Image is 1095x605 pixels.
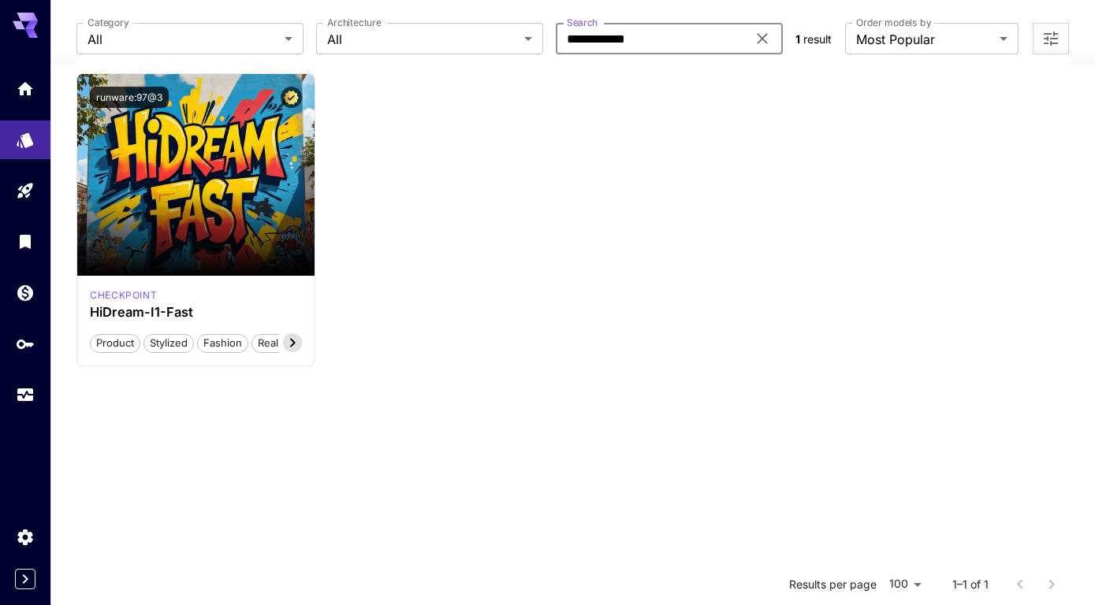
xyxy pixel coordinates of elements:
label: Architecture [327,16,381,29]
span: Product [91,336,140,351]
button: Fashion [197,332,248,353]
span: Stylized [144,336,193,351]
div: Playground [16,181,35,201]
label: Category [88,16,129,29]
h3: HiDream-I1-Fast [90,305,302,320]
div: Wallet [16,283,35,302]
span: 1 [795,32,800,46]
p: 1–1 of 1 [952,577,989,592]
div: HiDream Fast [90,288,157,302]
button: Expand sidebar [15,569,35,589]
button: Product [90,332,140,353]
label: Order models by [856,16,931,29]
button: Certified Model – Vetted for best performance and includes a commercial license. [281,87,302,108]
span: result [803,32,832,46]
div: 100 [883,573,927,596]
div: API Keys [16,334,35,354]
button: Open more filters [1041,29,1060,49]
div: Home [16,79,35,98]
button: Stylized [143,332,194,353]
span: Fashion [198,336,248,351]
div: Usage [16,385,35,405]
span: Most Popular [856,30,993,49]
span: All [327,30,518,49]
div: Library [16,232,35,251]
span: Realistic [252,336,303,351]
label: Search [567,16,598,29]
p: Results per page [789,577,877,592]
span: All [88,30,278,49]
div: Models [16,125,35,145]
p: checkpoint [90,288,157,302]
div: Settings [16,527,35,547]
button: Realistic [251,332,304,353]
button: runware:97@3 [90,87,169,108]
